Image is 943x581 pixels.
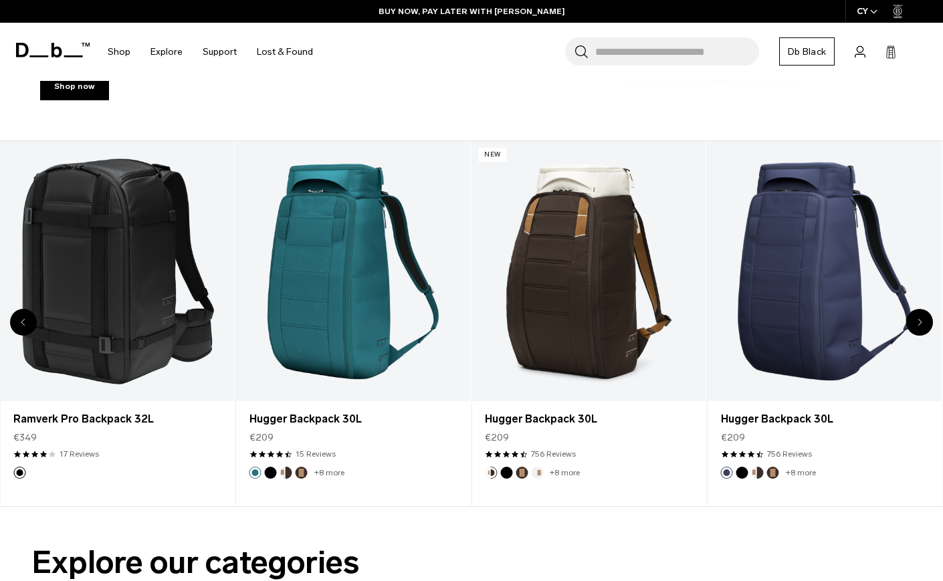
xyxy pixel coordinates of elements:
button: Espresso [296,467,308,479]
a: 756 reviews [531,448,576,460]
button: Black Out [265,467,277,479]
a: +8 more [314,468,344,477]
button: Blue Hour [721,467,733,479]
nav: Main Navigation [98,23,323,81]
a: Hugger Backpack 30L [249,411,457,427]
a: Support [203,28,237,76]
div: Previous slide [10,309,37,336]
a: Lost & Found [257,28,313,76]
div: 17 / 20 [236,140,472,507]
button: Cappuccino [485,467,497,479]
div: Next slide [906,309,933,336]
a: 17 reviews [60,448,99,460]
button: Oatmilk [531,467,543,479]
button: Black Out [500,467,512,479]
button: Espresso [767,467,779,479]
span: €209 [249,431,274,445]
div: 18 / 20 [471,140,708,507]
a: Hugger Backpack 30L [485,411,693,427]
p: New [478,148,507,162]
a: Ramverk Pro Backpack 32L [13,411,221,427]
a: Explore [150,28,183,76]
a: Hugger Backpack 30L [721,411,929,427]
button: Midnight Teal [249,467,261,479]
span: €209 [485,431,509,445]
a: Hugger Backpack 30L [471,141,706,401]
a: Shop now [40,72,109,100]
button: Cappuccino [752,467,764,479]
button: Black Out [736,467,748,479]
a: BUY NOW, PAY LATER WITH [PERSON_NAME] [379,5,565,17]
button: Espresso [516,467,528,479]
a: +8 more [786,468,816,477]
a: Hugger Backpack 30L [236,141,471,401]
a: 15 reviews [296,448,336,460]
a: +8 more [550,468,580,477]
button: Cappuccino [280,467,292,479]
a: Hugger Backpack 30L [708,141,942,401]
span: €209 [721,431,745,445]
a: Db Black [779,37,835,66]
a: Shop [108,28,130,76]
span: €349 [13,431,37,445]
a: 756 reviews [767,448,812,460]
button: Black Out [13,467,25,479]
